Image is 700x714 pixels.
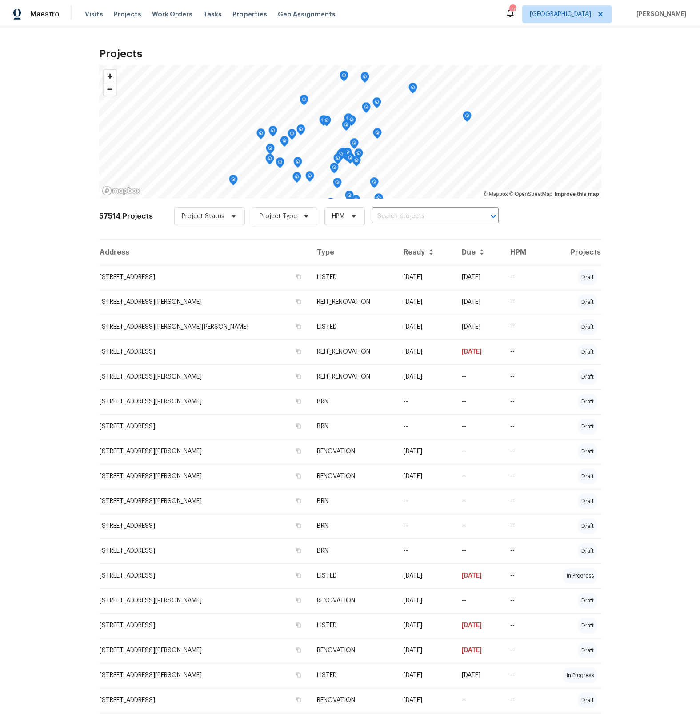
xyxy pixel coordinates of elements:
[530,10,591,19] span: [GEOGRAPHIC_DATA]
[310,613,396,638] td: LISTED
[396,464,455,489] td: [DATE]
[310,389,396,414] td: BRN
[374,193,383,207] div: Map marker
[333,178,342,191] div: Map marker
[256,128,265,142] div: Map marker
[292,172,301,186] div: Map marker
[396,563,455,588] td: [DATE]
[455,364,503,389] td: --
[396,290,455,315] td: [DATE]
[396,588,455,613] td: [DATE]
[396,638,455,663] td: [DATE]
[396,315,455,339] td: [DATE]
[455,638,503,663] td: [DATE]
[396,538,455,563] td: --
[99,588,310,613] td: [STREET_ADDRESS][PERSON_NAME]
[99,514,310,538] td: [STREET_ADDRESS]
[326,198,335,211] div: Map marker
[503,613,542,638] td: --
[455,464,503,489] td: --
[295,522,303,530] button: Copy Address
[295,546,303,554] button: Copy Address
[503,588,542,613] td: --
[455,414,503,439] td: --
[354,148,363,162] div: Map marker
[578,468,597,484] div: draft
[310,464,396,489] td: RENOVATION
[370,177,379,191] div: Map marker
[455,663,503,688] td: [DATE]
[104,70,116,83] button: Zoom in
[337,149,346,163] div: Map marker
[344,113,353,127] div: Map marker
[503,339,542,364] td: --
[278,10,336,19] span: Geo Assignments
[578,593,597,609] div: draft
[503,464,542,489] td: --
[336,149,345,163] div: Map marker
[396,240,455,265] th: Ready
[396,364,455,389] td: [DATE]
[85,10,103,19] span: Visits
[182,212,224,221] span: Project Status
[99,240,310,265] th: Address
[340,71,348,84] div: Map marker
[396,663,455,688] td: [DATE]
[578,618,597,634] div: draft
[372,210,474,223] input: Search projects
[408,83,417,96] div: Map marker
[310,638,396,663] td: RENOVATION
[203,11,222,17] span: Tasks
[99,315,310,339] td: [STREET_ADDRESS][PERSON_NAME][PERSON_NAME]
[347,115,356,129] div: Map marker
[396,439,455,464] td: [DATE]
[346,153,355,167] div: Map marker
[509,191,552,197] a: OpenStreetMap
[578,443,597,459] div: draft
[99,464,310,489] td: [STREET_ADDRESS][PERSON_NAME]
[455,514,503,538] td: --
[503,688,542,713] td: --
[300,95,308,108] div: Map marker
[295,397,303,405] button: Copy Address
[310,290,396,315] td: REIT_RENOVATION
[295,696,303,704] button: Copy Address
[319,115,328,129] div: Map marker
[339,148,348,161] div: Map marker
[503,389,542,414] td: --
[310,339,396,364] td: REIT_RENOVATION
[333,153,342,167] div: Map marker
[232,10,267,19] span: Properties
[99,265,310,290] td: [STREET_ADDRESS]
[310,688,396,713] td: RENOVATION
[503,489,542,514] td: --
[295,646,303,654] button: Copy Address
[360,72,369,86] div: Map marker
[578,692,597,708] div: draft
[99,688,310,713] td: [STREET_ADDRESS]
[99,290,310,315] td: [STREET_ADDRESS][PERSON_NAME]
[503,563,542,588] td: --
[503,364,542,389] td: --
[276,157,284,171] div: Map marker
[288,129,296,143] div: Map marker
[268,126,277,140] div: Map marker
[503,290,542,315] td: --
[455,290,503,315] td: [DATE]
[99,663,310,688] td: [STREET_ADDRESS][PERSON_NAME]
[396,688,455,713] td: [DATE]
[332,212,344,221] span: HPM
[330,163,339,176] div: Map marker
[487,210,500,223] button: Open
[99,414,310,439] td: [STREET_ADDRESS]
[555,191,599,197] a: Improve this map
[114,10,141,19] span: Projects
[310,538,396,563] td: BRN
[578,518,597,534] div: draft
[455,265,503,290] td: [DATE]
[310,663,396,688] td: LISTED
[396,514,455,538] td: --
[362,102,371,116] div: Map marker
[266,144,275,157] div: Map marker
[322,116,331,129] div: Map marker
